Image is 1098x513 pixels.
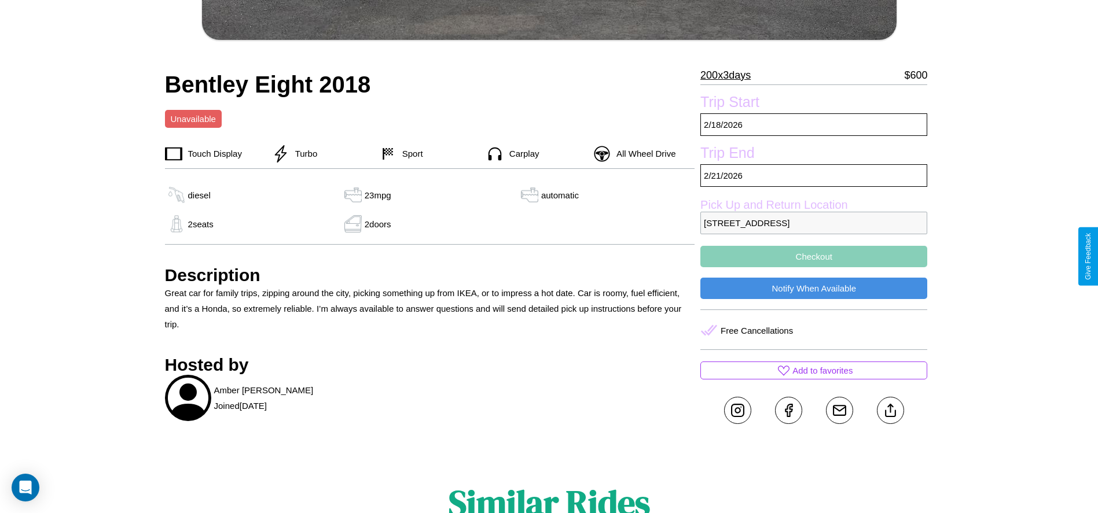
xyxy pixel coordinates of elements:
[165,186,188,204] img: gas
[700,278,927,299] button: Notify When Available
[365,216,391,232] p: 2 doors
[341,186,365,204] img: gas
[289,146,318,161] p: Turbo
[165,355,695,375] h3: Hosted by
[214,398,267,414] p: Joined [DATE]
[165,265,695,285] h3: Description
[700,212,927,234] p: [STREET_ADDRESS]
[165,215,188,232] img: gas
[611,146,676,161] p: All Wheel Drive
[700,145,927,164] label: Trip End
[214,382,314,398] p: Amber [PERSON_NAME]
[188,216,214,232] p: 2 seats
[518,186,541,204] img: gas
[541,187,579,203] p: automatic
[904,66,927,84] p: $ 600
[188,187,211,203] p: diesel
[792,363,853,378] p: Add to favorites
[365,187,391,203] p: 23 mpg
[165,285,695,332] p: Great car for family trips, zipping around the city, picking something up from IKEA, or to impres...
[700,198,927,212] label: Pick Up and Return Location
[165,72,695,98] h2: Bentley Eight 2018
[700,113,927,136] p: 2 / 18 / 2026
[12,474,39,501] div: Open Intercom Messenger
[700,66,751,84] p: 200 x 3 days
[341,215,365,232] img: gas
[396,146,423,161] p: Sport
[182,146,242,161] p: Touch Display
[721,323,793,338] p: Free Cancellations
[171,111,216,127] p: Unavailable
[1084,233,1092,280] div: Give Feedback
[700,164,927,187] p: 2 / 21 / 2026
[700,361,927,379] button: Add to favorites
[700,246,927,267] button: Checkout
[504,146,539,161] p: Carplay
[700,94,927,113] label: Trip Start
